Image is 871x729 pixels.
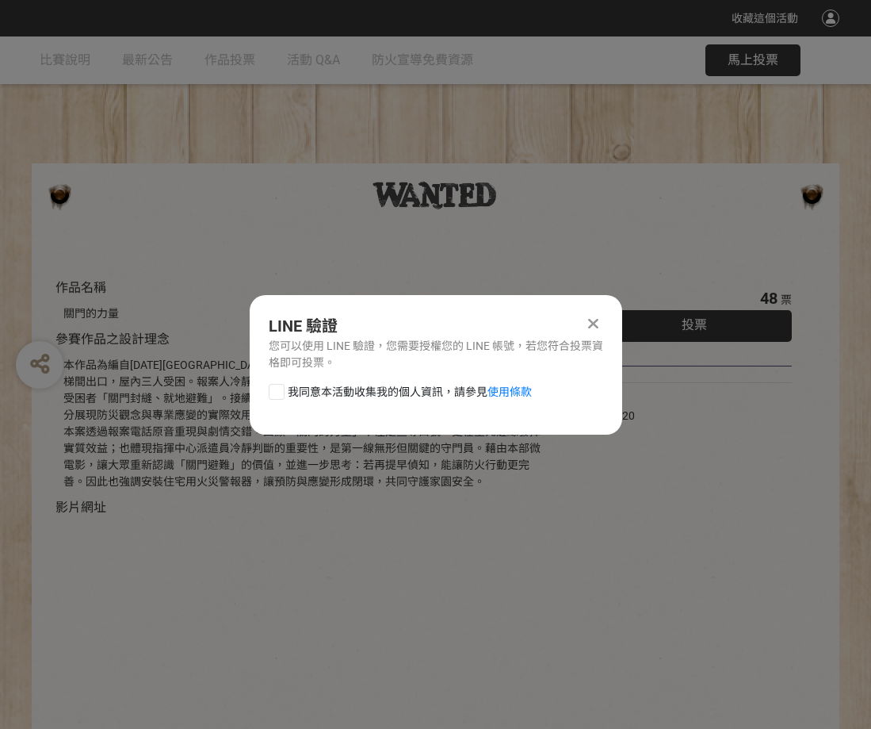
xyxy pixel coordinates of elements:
[55,332,170,347] span: 參賽作品之設計理念
[122,36,173,84] a: 最新公告
[728,52,778,67] span: 馬上投票
[288,384,532,401] span: 我同意本活動收集我的個人資訊，請參見
[63,305,549,322] div: 關門的力量
[287,52,340,67] span: 活動 Q&A
[40,36,90,84] a: 比賽說明
[287,36,340,84] a: 活動 Q&A
[204,52,255,67] span: 作品投票
[372,52,473,67] span: 防火宣導免費資源
[372,36,473,84] a: 防火宣導免費資源
[63,357,549,490] div: 本作品為編自[DATE][GEOGRAPHIC_DATA]一件真實發生住宅火警。凌晨時分，現場高溫濃煙封鎖樓梯間出口，屋內三人受困。報案人冷靜撥打119，救災救護指揮中心派遣員即時判斷情勢，明確...
[760,289,777,308] span: 48
[55,500,106,515] span: 影片網址
[487,386,532,398] a: 使用條款
[204,36,255,84] a: 作品投票
[40,52,90,67] span: 比賽說明
[269,338,603,371] div: 您可以使用 LINE 驗證，您需要授權您的 LINE 帳號，若您符合投票資格即可投票。
[682,317,707,332] span: 投票
[781,294,792,306] span: 票
[705,44,800,76] button: 馬上投票
[269,314,603,338] div: LINE 驗證
[55,280,106,295] span: 作品名稱
[732,12,798,25] span: 收藏這個活動
[122,52,173,67] span: 最新公告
